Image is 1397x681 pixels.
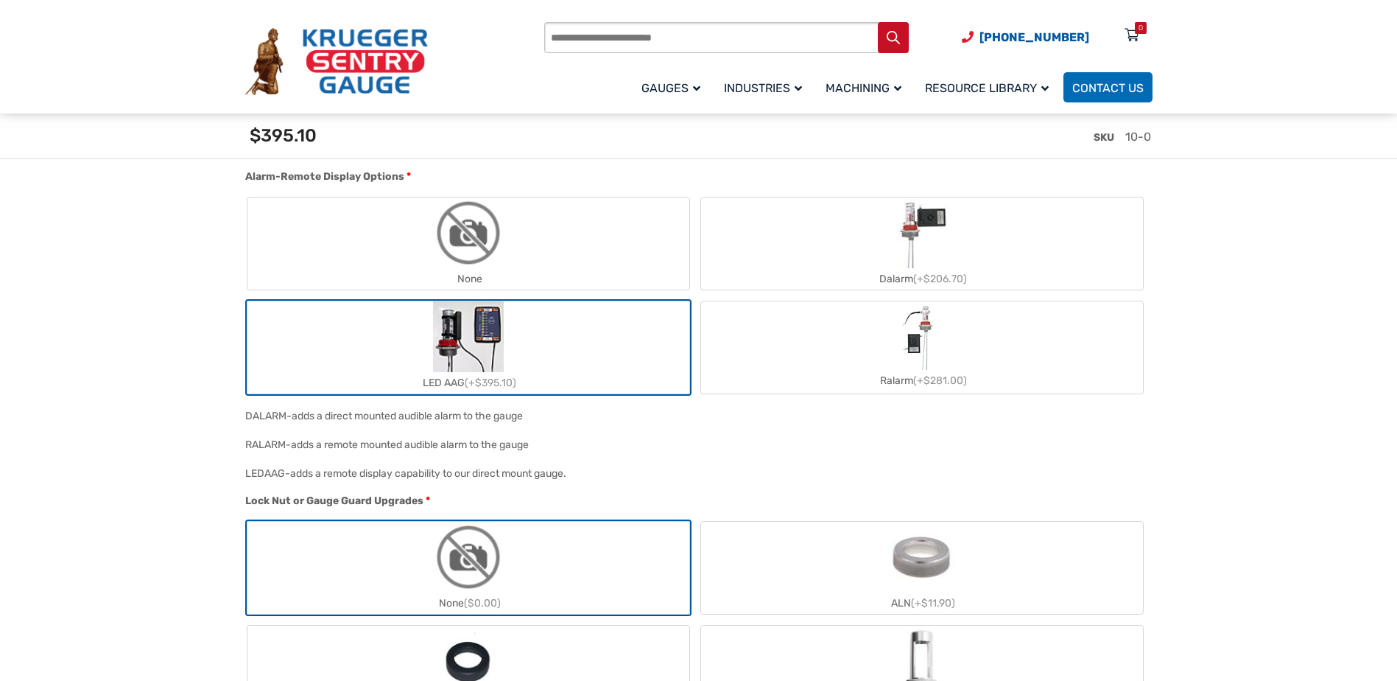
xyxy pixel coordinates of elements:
div: adds a direct mounted audible alarm to the gauge [292,410,523,422]
span: Resource Library [925,81,1049,95]
img: Krueger Sentry Gauge [245,28,428,96]
label: Ralarm [701,304,1143,391]
span: (+$281.00) [913,374,967,387]
span: ($0.00) [464,597,501,610]
span: RALARM- [245,439,291,451]
a: Resource Library [916,70,1063,105]
label: None [247,522,689,614]
label: Dalarm [701,198,1143,290]
label: None [247,198,689,290]
div: Ralarm [701,370,1143,391]
a: Industries [715,70,817,105]
div: adds a remote mounted audible alarm to the gauge [291,439,529,451]
a: Contact Us [1063,72,1153,102]
abbr: required [407,169,411,184]
a: Machining [817,70,916,105]
div: None [247,268,689,290]
div: ALN [701,593,1143,614]
span: DALARM- [245,410,292,422]
span: 10-0 [1125,130,1151,144]
div: None [247,593,689,614]
span: (+$395.10) [465,377,516,389]
abbr: required [426,493,430,509]
a: Gauges [633,70,715,105]
span: Lock Nut or Gauge Guard Upgrades [245,495,423,507]
span: LEDAAG- [245,467,290,480]
div: adds a remote display capability to our direct mount gauge. [290,467,566,480]
span: Alarm-Remote Display Options [245,170,404,183]
div: Dalarm [701,268,1143,290]
div: LED AAG [247,372,689,394]
span: Gauges [641,81,700,95]
div: 0 [1139,22,1143,34]
span: Machining [826,81,901,95]
span: (+$206.70) [913,273,967,285]
label: ALN [701,522,1143,614]
a: Phone Number (920) 434-8860 [962,28,1089,46]
span: Contact Us [1072,81,1144,95]
span: SKU [1094,131,1114,144]
span: [PHONE_NUMBER] [979,30,1089,44]
span: (+$11.90) [911,597,955,610]
span: Industries [724,81,802,95]
label: LED AAG [247,301,689,394]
